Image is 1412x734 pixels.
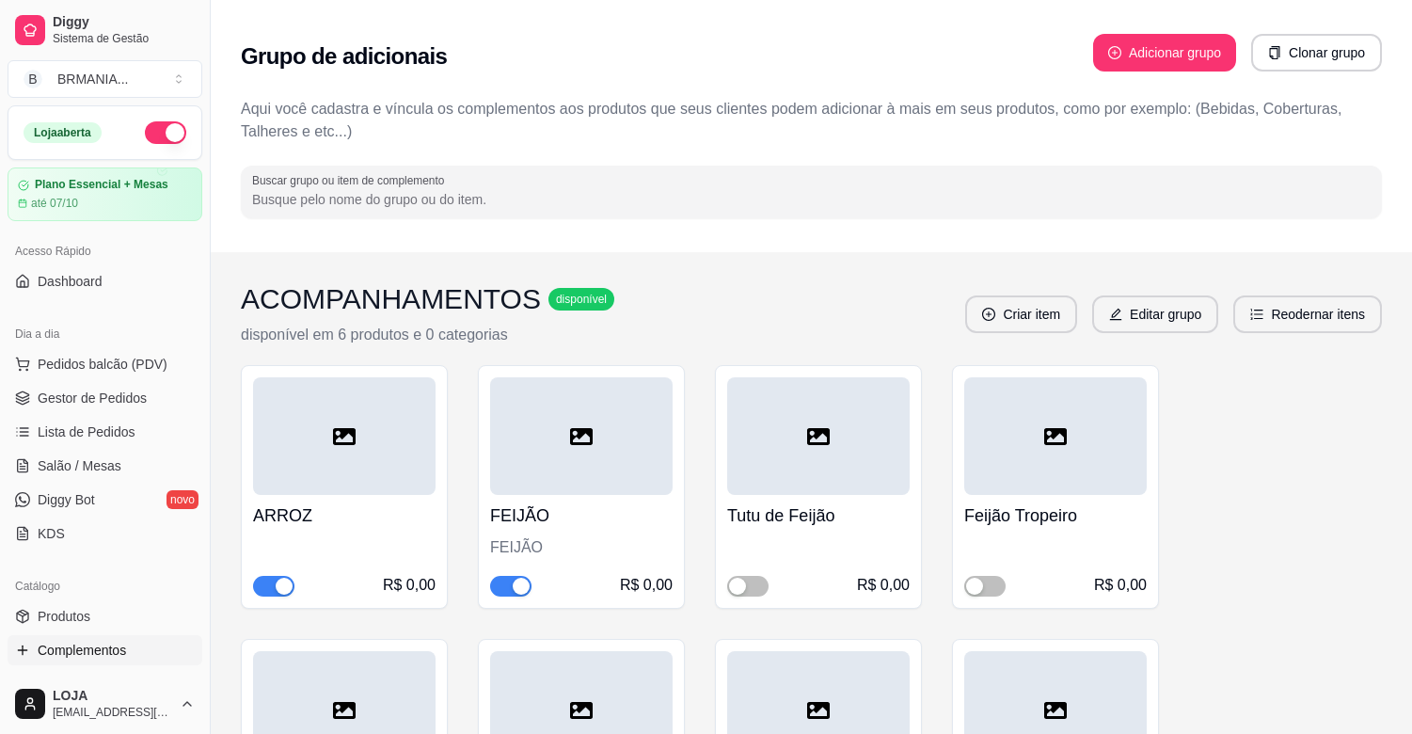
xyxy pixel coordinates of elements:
a: Dashboard [8,266,202,296]
button: editEditar grupo [1092,295,1218,333]
span: Lista de Pedidos [38,423,135,441]
span: KDS [38,524,65,543]
article: até 07/10 [31,196,78,211]
label: Buscar grupo ou item de complemento [252,172,451,188]
button: Alterar Status [145,121,186,144]
div: Catálogo [8,571,202,601]
a: Plano Essencial + Mesasaté 07/10 [8,168,202,221]
a: Produtos [8,601,202,631]
a: KDS [8,519,202,549]
button: copyClonar grupo [1251,34,1382,72]
h4: ARROZ [253,503,436,529]
div: R$ 0,00 [857,574,910,597]
span: ordered-list [1250,308,1263,321]
span: Pedidos balcão (PDV) [38,355,167,374]
button: Pedidos balcão (PDV) [8,349,202,379]
button: LOJA[EMAIL_ADDRESS][DOMAIN_NAME] [8,681,202,726]
span: Sistema de Gestão [53,31,195,46]
span: plus-circle [1108,46,1121,59]
span: Salão / Mesas [38,456,121,475]
span: Produtos [38,607,90,626]
a: Salão / Mesas [8,451,202,481]
span: copy [1268,46,1281,59]
a: Lista de Pedidos [8,417,202,447]
span: Diggy Bot [38,490,95,509]
article: Plano Essencial + Mesas [35,178,168,192]
div: R$ 0,00 [620,574,673,597]
input: Buscar grupo ou item de complemento [252,190,1371,209]
button: Select a team [8,60,202,98]
span: plus-circle [982,308,995,321]
div: BRMANIA ... [57,70,128,88]
span: B [24,70,42,88]
h4: Tutu de Feijão [727,503,910,529]
p: Aqui você cadastra e víncula os complementos aos produtos que seus clientes podem adicionar à mai... [241,98,1382,143]
h3: ACOMPANHAMENTOS [241,282,541,316]
h2: Grupo de adicionais [241,41,447,72]
div: FEIJÃO [490,536,673,559]
button: plus-circleCriar item [965,295,1077,333]
a: DiggySistema de Gestão [8,8,202,53]
div: Acesso Rápido [8,236,202,266]
h4: Feijão Tropeiro [964,503,1147,529]
a: Complementos [8,635,202,665]
p: disponível em 6 produtos e 0 categorias [241,324,614,346]
h4: FEIJÃO [490,503,673,529]
div: R$ 0,00 [383,574,436,597]
span: edit [1109,308,1122,321]
div: R$ 0,00 [1094,574,1147,597]
a: Gestor de Pedidos [8,383,202,413]
a: Diggy Botnovo [8,485,202,515]
button: plus-circleAdicionar grupo [1093,34,1236,72]
span: Dashboard [38,272,103,291]
span: Gestor de Pedidos [38,389,147,407]
div: Loja aberta [24,122,102,143]
span: Complementos [38,641,126,660]
span: LOJA [53,688,172,705]
span: disponível [552,292,611,307]
div: Dia a dia [8,319,202,349]
span: Diggy [53,14,195,31]
button: ordered-listReodernar itens [1233,295,1382,333]
span: [EMAIL_ADDRESS][DOMAIN_NAME] [53,705,172,720]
